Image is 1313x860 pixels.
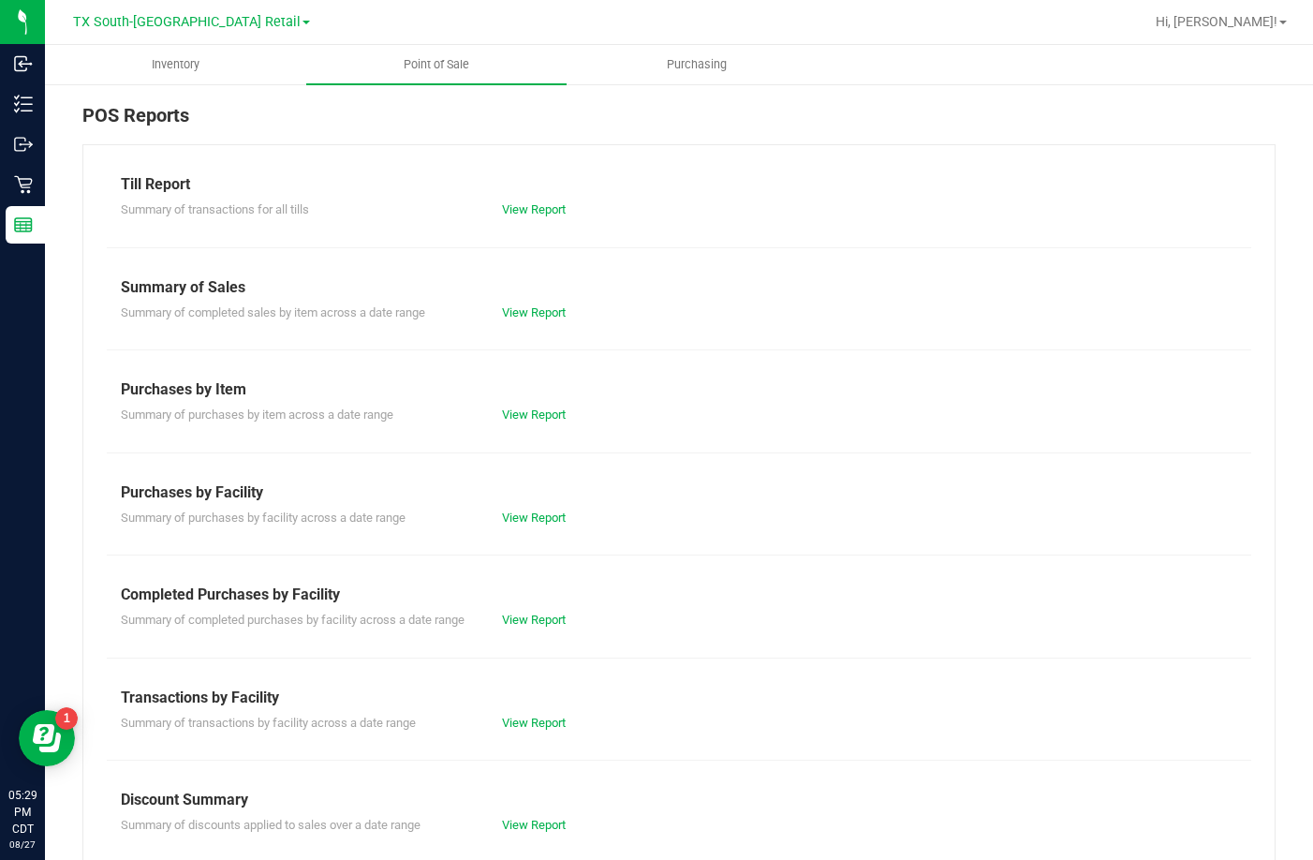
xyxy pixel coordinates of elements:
span: Summary of transactions by facility across a date range [121,716,416,730]
span: Summary of completed purchases by facility across a date range [121,613,465,627]
div: Discount Summary [121,789,1237,811]
inline-svg: Reports [14,215,33,234]
inline-svg: Inventory [14,95,33,113]
a: View Report [502,408,566,422]
a: View Report [502,511,566,525]
div: Purchases by Facility [121,482,1237,504]
div: Completed Purchases by Facility [121,584,1237,606]
div: Till Report [121,173,1237,196]
p: 05:29 PM CDT [8,787,37,838]
a: View Report [502,818,566,832]
span: Summary of transactions for all tills [121,202,309,216]
div: POS Reports [82,101,1276,144]
div: Purchases by Item [121,378,1237,401]
span: Inventory [126,56,225,73]
a: View Report [502,202,566,216]
a: Inventory [45,45,306,84]
span: Purchasing [642,56,752,73]
span: Hi, [PERSON_NAME]! [1156,14,1277,29]
iframe: Resource center [19,710,75,766]
span: TX South-[GEOGRAPHIC_DATA] Retail [73,14,301,30]
a: Purchasing [567,45,828,84]
span: Point of Sale [378,56,494,73]
a: View Report [502,716,566,730]
inline-svg: Retail [14,175,33,194]
a: View Report [502,305,566,319]
iframe: Resource center unread badge [55,707,78,730]
p: 08/27 [8,838,37,852]
a: View Report [502,613,566,627]
inline-svg: Inbound [14,54,33,73]
div: Transactions by Facility [121,687,1237,709]
span: Summary of purchases by facility across a date range [121,511,406,525]
inline-svg: Outbound [14,135,33,154]
span: Summary of discounts applied to sales over a date range [121,818,420,832]
div: Summary of Sales [121,276,1237,299]
a: Point of Sale [306,45,568,84]
span: Summary of completed sales by item across a date range [121,305,425,319]
span: Summary of purchases by item across a date range [121,408,393,422]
